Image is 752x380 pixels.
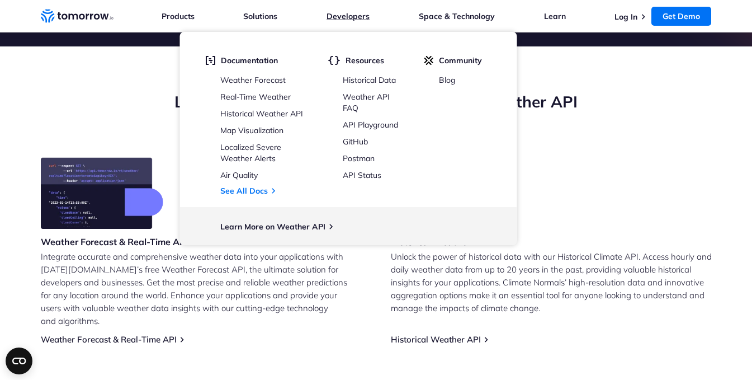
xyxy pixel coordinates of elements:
[243,11,277,21] a: Solutions
[221,55,278,65] span: Documentation
[419,11,495,21] a: Space & Technology
[220,92,291,102] a: Real-Time Weather
[343,170,381,180] a: API Status
[651,7,711,26] a: Get Demo
[614,12,637,22] a: Log In
[544,11,566,21] a: Learn
[205,55,215,65] img: doc.svg
[41,91,712,112] h2: Leverage [DATE][DOMAIN_NAME]’s Free Weather API
[220,125,283,135] a: Map Visualization
[220,186,268,196] a: See All Docs
[391,334,481,345] a: Historical Weather API
[220,75,286,85] a: Weather Forecast
[343,92,390,113] a: Weather API FAQ
[41,8,113,25] a: Home link
[327,11,370,21] a: Developers
[424,55,433,65] img: tio-c.svg
[346,55,384,65] span: Resources
[343,153,375,163] a: Postman
[220,142,281,163] a: Localized Severe Weather Alerts
[439,75,455,85] a: Blog
[162,11,195,21] a: Products
[220,222,325,232] a: Learn More on Weather API
[41,250,362,327] p: Integrate accurate and comprehensive weather data into your applications with [DATE][DOMAIN_NAME]...
[343,137,368,147] a: GitHub
[220,109,303,119] a: Historical Weather API
[439,55,482,65] span: Community
[6,348,32,374] button: Open CMP widget
[343,75,396,85] a: Historical Data
[343,120,398,130] a: API Playground
[328,55,340,65] img: brackets.svg
[391,250,712,315] p: Unlock the power of historical data with our Historical Climate API. Access hourly and daily weat...
[41,334,177,345] a: Weather Forecast & Real-Time API
[41,236,188,248] h3: Weather Forecast & Real-Time API
[220,170,258,180] a: Air Quality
